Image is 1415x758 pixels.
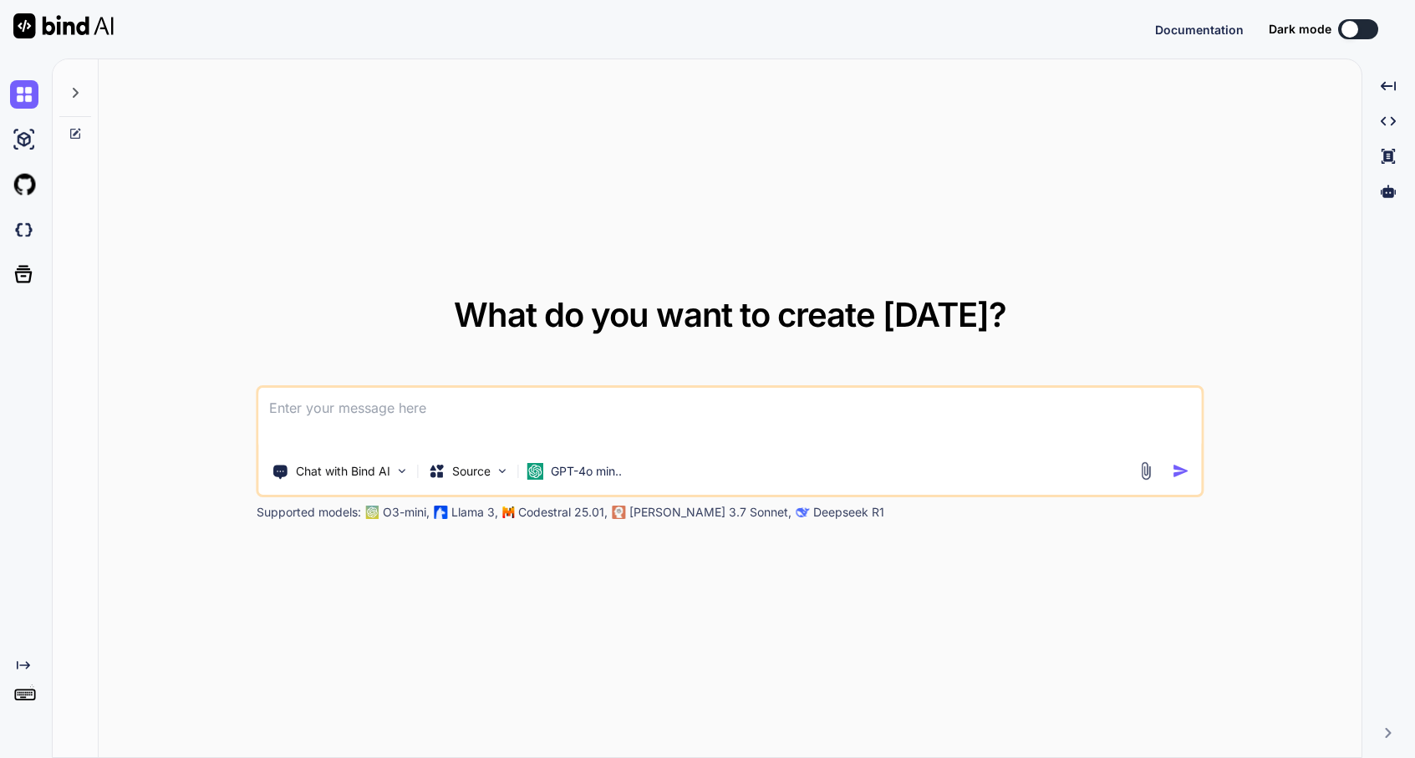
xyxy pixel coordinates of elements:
img: darkCloudIdeIcon [10,216,38,244]
p: Codestral 25.01, [518,504,608,521]
img: Llama2 [435,506,448,519]
p: Supported models: [257,504,361,521]
img: Pick Models [496,464,510,478]
img: Mistral-AI [503,506,515,518]
img: attachment [1136,461,1155,481]
img: icon [1172,462,1189,480]
img: chat [10,80,38,109]
span: Dark mode [1269,21,1331,38]
p: Source [452,463,491,480]
p: O3-mini, [383,504,430,521]
p: Chat with Bind AI [296,463,390,480]
img: GPT-4 [366,506,379,519]
p: Llama 3, [451,504,498,521]
img: claude [613,506,626,519]
img: Bind AI [13,13,114,38]
p: [PERSON_NAME] 3.7 Sonnet, [629,504,791,521]
span: What do you want to create [DATE]? [454,294,1006,335]
img: Pick Tools [395,464,410,478]
p: Deepseek R1 [813,504,884,521]
button: Documentation [1155,21,1244,38]
img: ai-studio [10,125,38,154]
img: githubLight [10,170,38,199]
p: GPT-4o min.. [551,463,622,480]
span: Documentation [1155,23,1244,37]
img: GPT-4o mini [527,463,544,480]
img: claude [797,506,810,519]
